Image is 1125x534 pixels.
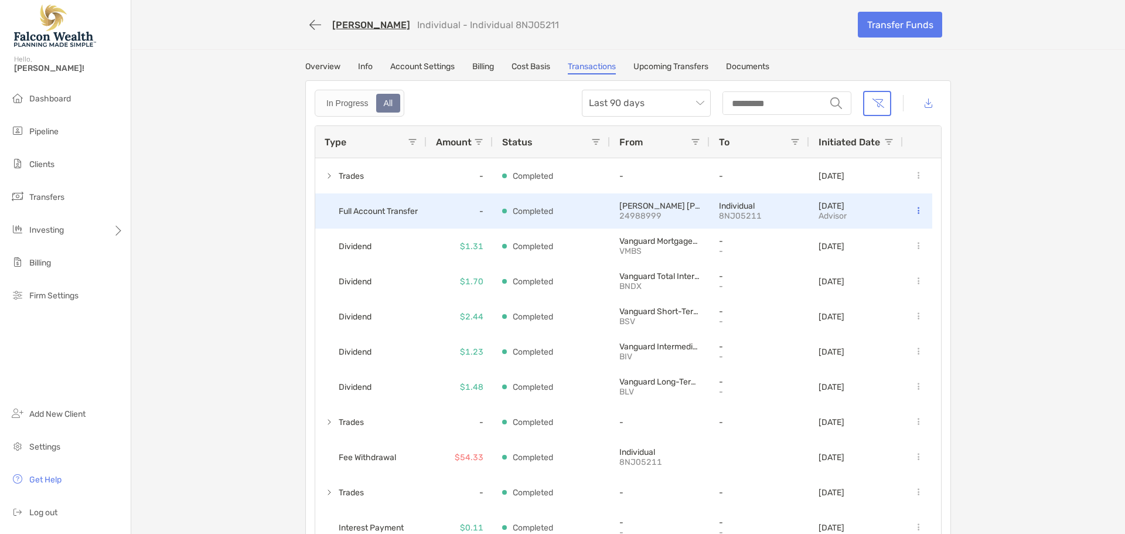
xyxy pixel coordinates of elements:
[513,309,553,324] p: Completed
[339,166,364,186] span: Trades
[819,171,844,181] p: [DATE]
[513,450,553,465] p: Completed
[513,274,553,289] p: Completed
[29,258,51,268] span: Billing
[14,63,124,73] span: [PERSON_NAME]!
[513,169,553,183] p: Completed
[619,387,700,397] p: BLV
[619,488,700,498] p: -
[460,380,483,394] p: $1.48
[719,211,800,221] p: 8NJ05211
[819,242,844,251] p: [DATE]
[11,91,25,105] img: dashboard icon
[513,380,553,394] p: Completed
[619,417,700,427] p: -
[619,137,643,148] span: From
[819,201,847,211] p: [DATE]
[11,189,25,203] img: transfers icon
[11,124,25,138] img: pipeline icon
[819,312,844,322] p: [DATE]
[589,90,704,116] span: Last 90 days
[502,137,533,148] span: Status
[417,19,559,30] p: Individual - Individual 8NJ05211
[358,62,373,74] a: Info
[513,345,553,359] p: Completed
[830,97,842,109] img: input icon
[11,406,25,420] img: add_new_client icon
[719,352,800,362] p: -
[858,12,942,38] a: Transfer Funds
[11,222,25,236] img: investing icon
[619,211,700,221] p: 24988999
[619,246,700,256] p: VMBS
[427,475,493,510] div: -
[460,274,483,289] p: $1.70
[513,415,553,430] p: Completed
[513,204,553,219] p: Completed
[619,317,700,326] p: BSV
[11,255,25,269] img: billing icon
[619,271,700,281] p: Vanguard Total International Bond ETF
[339,377,371,397] span: Dividend
[619,457,700,467] p: 8NJ05211
[619,307,700,317] p: Vanguard Short-Term Bond ETF
[719,281,800,291] p: -
[436,137,472,148] span: Amount
[568,62,616,74] a: Transactions
[390,62,455,74] a: Account Settings
[339,483,364,502] span: Trades
[29,409,86,419] span: Add New Client
[29,94,71,104] span: Dashboard
[11,472,25,486] img: get-help icon
[315,90,404,117] div: segmented control
[29,192,64,202] span: Transfers
[719,417,800,427] p: -
[332,19,410,30] a: [PERSON_NAME]
[719,342,800,352] p: -
[339,202,418,221] span: Full Account Transfer
[460,309,483,324] p: $2.44
[819,137,880,148] span: Initiated Date
[29,159,54,169] span: Clients
[513,485,553,500] p: Completed
[619,352,700,362] p: BIV
[29,475,62,485] span: Get Help
[719,488,800,498] p: -
[619,171,700,181] p: -
[472,62,494,74] a: Billing
[377,95,400,111] div: All
[320,95,375,111] div: In Progress
[619,447,700,457] p: Individual
[29,127,59,137] span: Pipeline
[619,342,700,352] p: Vanguard Intermediate-Term Bond ETF
[819,382,844,392] p: [DATE]
[819,523,844,533] p: [DATE]
[513,239,553,254] p: Completed
[863,91,891,116] button: Clear filters
[339,448,396,467] span: Fee Withdrawal
[719,271,800,281] p: -
[305,62,340,74] a: Overview
[427,158,493,193] div: -
[29,508,57,518] span: Log out
[619,201,700,211] p: CHARLES SCHWAB & CO., INC.
[819,277,844,287] p: [DATE]
[719,236,800,246] p: -
[819,453,844,462] p: [DATE]
[339,342,371,362] span: Dividend
[11,157,25,171] img: clients icon
[619,518,700,528] p: -
[633,62,708,74] a: Upcoming Transfers
[719,246,800,256] p: -
[29,291,79,301] span: Firm Settings
[819,211,847,221] p: advisor
[29,225,64,235] span: Investing
[460,239,483,254] p: $1.31
[619,236,700,246] p: Vanguard Mortgage-Backed Securities ETF
[339,272,371,291] span: Dividend
[339,237,371,256] span: Dividend
[819,488,844,498] p: [DATE]
[719,518,800,528] p: -
[719,387,800,397] p: -
[11,505,25,519] img: logout icon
